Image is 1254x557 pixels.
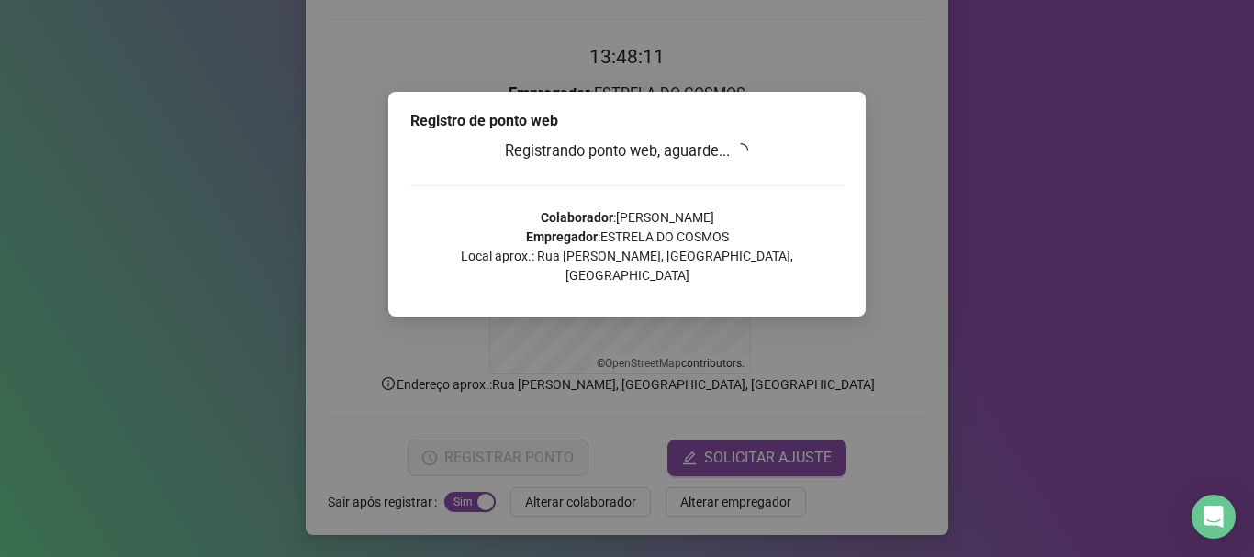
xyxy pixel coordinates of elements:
div: Open Intercom Messenger [1192,495,1236,539]
h3: Registrando ponto web, aguarde... [410,139,844,163]
span: loading [731,139,752,161]
div: Registro de ponto web [410,110,844,132]
p: : [PERSON_NAME] : ESTRELA DO COSMOS Local aprox.: Rua [PERSON_NAME], [GEOGRAPHIC_DATA], [GEOGRAPH... [410,208,844,285]
strong: Colaborador [541,210,613,225]
strong: Empregador [526,229,598,244]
